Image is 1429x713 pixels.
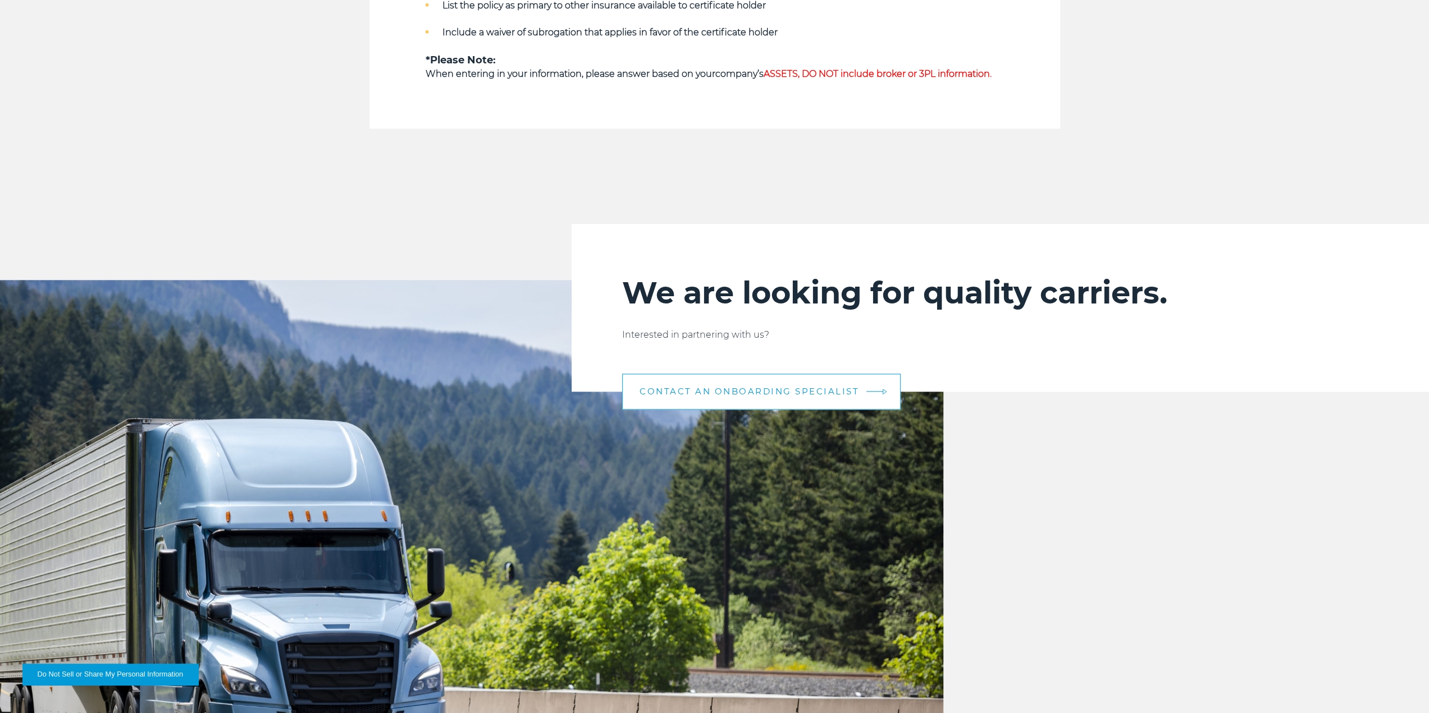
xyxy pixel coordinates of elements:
[640,387,859,395] span: CONTACT AN ONBOARDING SPECIALIST
[426,68,715,79] strong: When entering in your information, please answer based on your
[22,664,198,685] button: Do Not Sell or Share My Personal Information
[883,388,887,394] img: arrow
[442,27,778,38] strong: Include a waiver of subrogation that applies in favor of the certificate holder
[1373,659,1429,713] iframe: Chat Widget
[426,54,496,66] strong: *Please Note:
[764,68,992,79] span: ASSETS, DO NOT include broker or 3PL information.
[622,374,901,410] a: CONTACT AN ONBOARDING SPECIALIST arrow arrow
[715,68,992,79] strong: company’s
[622,274,1378,311] h2: We are looking for quality carriers.
[622,328,1378,342] p: Interested in partnering with us?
